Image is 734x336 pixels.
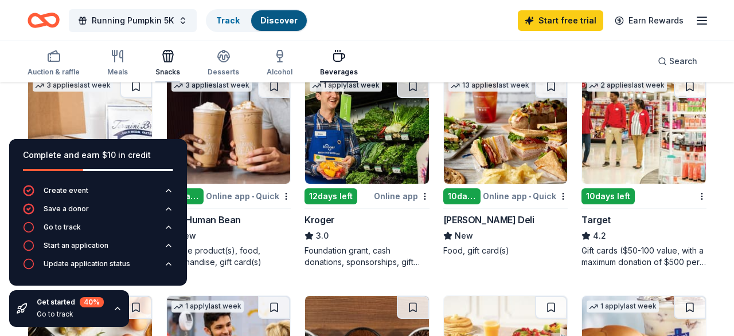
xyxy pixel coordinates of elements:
[28,45,80,82] button: Auction & raffle
[167,75,291,184] img: Image for The Human Bean
[483,189,568,203] div: Online app Quick
[444,75,568,184] img: Image for McAlister's Deli
[529,192,531,201] span: •
[23,258,173,276] button: Update application status
[23,185,173,203] button: Create event
[267,68,292,77] div: Alcohol
[28,7,60,34] a: Home
[208,68,239,77] div: Desserts
[252,192,254,201] span: •
[582,75,706,184] img: Image for Target
[92,14,174,27] span: Running Pumpkin 5K
[171,80,252,92] div: 3 applies last week
[44,241,108,250] div: Start an application
[44,259,130,268] div: Update application status
[320,45,358,82] button: Beverages
[443,245,568,256] div: Food, gift card(s)
[587,80,667,92] div: 2 applies last week
[304,188,357,204] div: 12 days left
[37,310,104,319] div: Go to track
[455,229,473,243] span: New
[206,9,308,32] button: TrackDiscover
[206,189,291,203] div: Online app Quick
[305,75,429,184] img: Image for Kroger
[448,80,532,92] div: 13 applies last week
[581,74,706,268] a: Image for Target2 applieslast week10days leftTarget4.2Gift cards ($50-100 value, with a maximum d...
[587,301,659,313] div: 1 apply last week
[37,297,104,307] div: Get started
[216,15,240,25] a: Track
[443,213,534,227] div: [PERSON_NAME] Deli
[107,68,128,77] div: Meals
[28,68,80,77] div: Auction & raffle
[608,10,690,31] a: Earn Rewards
[260,15,298,25] a: Discover
[155,45,180,82] button: Snacks
[23,148,173,162] div: Complete and earn $10 in credit
[304,245,430,268] div: Foundation grant, cash donations, sponsorships, gift card(s), Kroger products
[649,50,706,73] button: Search
[310,80,382,92] div: 1 apply last week
[155,68,180,77] div: Snacks
[23,203,173,222] button: Save a donor
[581,213,611,227] div: Target
[443,188,481,204] div: 10 days left
[33,80,113,92] div: 3 applies last week
[80,297,104,307] div: 40 %
[304,74,430,268] a: Image for Kroger1 applylast week12days leftOnline appKroger3.0Foundation grant, cash donations, s...
[304,213,335,227] div: Kroger
[320,68,358,77] div: Beverages
[166,245,291,268] div: Coffee product(s), food, merchandise, gift card(s)
[28,75,152,184] img: Image for Termini Brothers Bakery
[593,229,606,243] span: 4.2
[166,213,241,227] div: The Human Bean
[374,189,430,203] div: Online app
[23,222,173,240] button: Go to track
[581,245,706,268] div: Gift cards ($50-100 value, with a maximum donation of $500 per year)
[316,229,329,243] span: 3.0
[171,301,244,313] div: 1 apply last week
[267,45,292,82] button: Alcohol
[44,186,88,195] div: Create event
[44,204,89,214] div: Save a donor
[107,45,128,82] button: Meals
[581,188,635,204] div: 10 days left
[44,223,81,232] div: Go to track
[166,74,291,268] a: Image for The Human Bean3 applieslast week10days leftOnline app•QuickThe Human BeanNewCoffee prod...
[208,45,239,82] button: Desserts
[443,74,568,256] a: Image for McAlister's Deli13 applieslast week10days leftOnline app•Quick[PERSON_NAME] DeliNewFood...
[669,54,697,68] span: Search
[23,240,173,258] button: Start an application
[69,9,197,32] button: Running Pumpkin 5K
[518,10,603,31] a: Start free trial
